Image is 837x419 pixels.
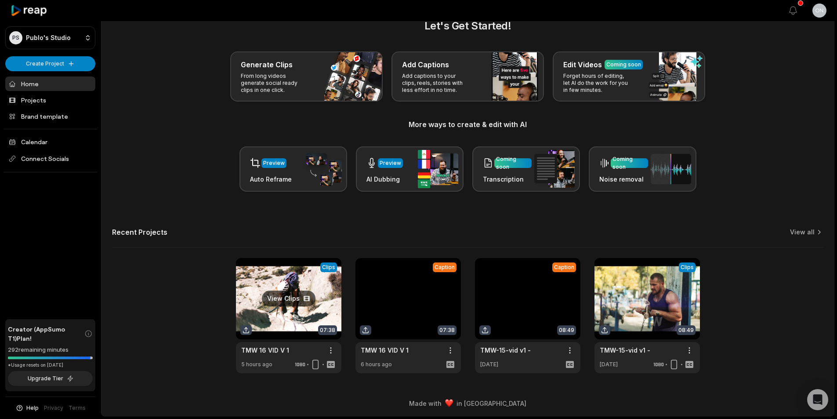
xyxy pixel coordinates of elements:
p: Forget hours of editing, let AI do the work for you in few minutes. [563,73,631,94]
p: Add captions to your clips, reels, stories with less effort in no time. [402,73,470,94]
img: heart emoji [445,399,453,407]
img: transcription.png [534,150,575,188]
h3: Transcription [483,175,532,184]
img: ai_dubbing.png [418,150,458,188]
div: Preview [380,159,401,167]
img: noise_removal.png [651,154,691,184]
a: Projects [5,93,95,107]
a: View all [790,228,815,237]
span: Creator (AppSumo T1) Plan! [8,324,84,343]
h3: AI Dubbing [366,175,403,184]
h3: Add Captions [402,59,449,70]
a: Home [5,77,95,91]
p: Publo's Studio [26,34,71,42]
a: Terms [69,404,86,412]
div: *Usage resets on [DATE] [8,362,93,368]
h3: Auto Reframe [250,175,292,184]
button: Create Project [5,56,95,71]
span: Connect Socials [5,151,95,167]
a: Brand template [5,109,95,124]
a: TMW-15-vid v1 - [480,346,531,355]
button: Help [15,404,39,412]
div: Coming soon [606,61,641,69]
h3: Noise removal [599,175,648,184]
h3: Edit Videos [563,59,602,70]
h2: Let's Get Started! [112,18,823,34]
a: TMW 16 VID V 1 [241,346,289,355]
a: TMW 16 VID V 1 [361,346,409,355]
img: auto_reframe.png [301,152,342,186]
button: Upgrade Tier [8,371,93,386]
div: Coming soon [496,155,530,171]
h3: More ways to create & edit with AI [112,119,823,130]
h2: Recent Projects [112,228,167,237]
div: PS [9,31,22,44]
a: Calendar [5,135,95,149]
div: Made with in [GEOGRAPHIC_DATA] [109,399,826,408]
div: 292 remaining minutes [8,346,93,354]
p: From long videos generate social ready clips in one click. [241,73,309,94]
h3: Generate Clips [241,59,293,70]
div: Coming soon [612,155,646,171]
a: Privacy [44,404,63,412]
span: Help [26,404,39,412]
div: Preview [263,159,285,167]
div: Open Intercom Messenger [807,389,828,410]
a: TMW-15-vid v1 - [600,346,650,355]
